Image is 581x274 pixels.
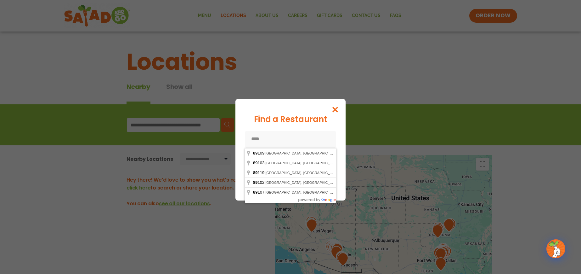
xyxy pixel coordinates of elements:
[265,181,377,184] span: [GEOGRAPHIC_DATA], [GEOGRAPHIC_DATA], [GEOGRAPHIC_DATA]
[245,113,336,125] div: Find a Restaurant
[253,151,257,155] span: 89
[265,151,377,155] span: [GEOGRAPHIC_DATA], [GEOGRAPHIC_DATA], [GEOGRAPHIC_DATA]
[253,180,257,185] span: 89
[265,161,377,165] span: [GEOGRAPHIC_DATA], [GEOGRAPHIC_DATA], [GEOGRAPHIC_DATA]
[265,171,377,175] span: [GEOGRAPHIC_DATA], [GEOGRAPHIC_DATA], [GEOGRAPHIC_DATA]
[265,190,377,194] span: [GEOGRAPHIC_DATA], [GEOGRAPHIC_DATA], [GEOGRAPHIC_DATA]
[253,160,265,165] span: 103
[325,99,346,120] button: Close modal
[253,180,265,185] span: 102
[547,240,565,258] img: wpChatIcon
[253,190,265,195] span: 107
[253,170,257,175] span: 89
[253,170,265,175] span: 119
[253,151,265,155] span: 109
[253,190,257,195] span: 89
[253,160,257,165] span: 89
